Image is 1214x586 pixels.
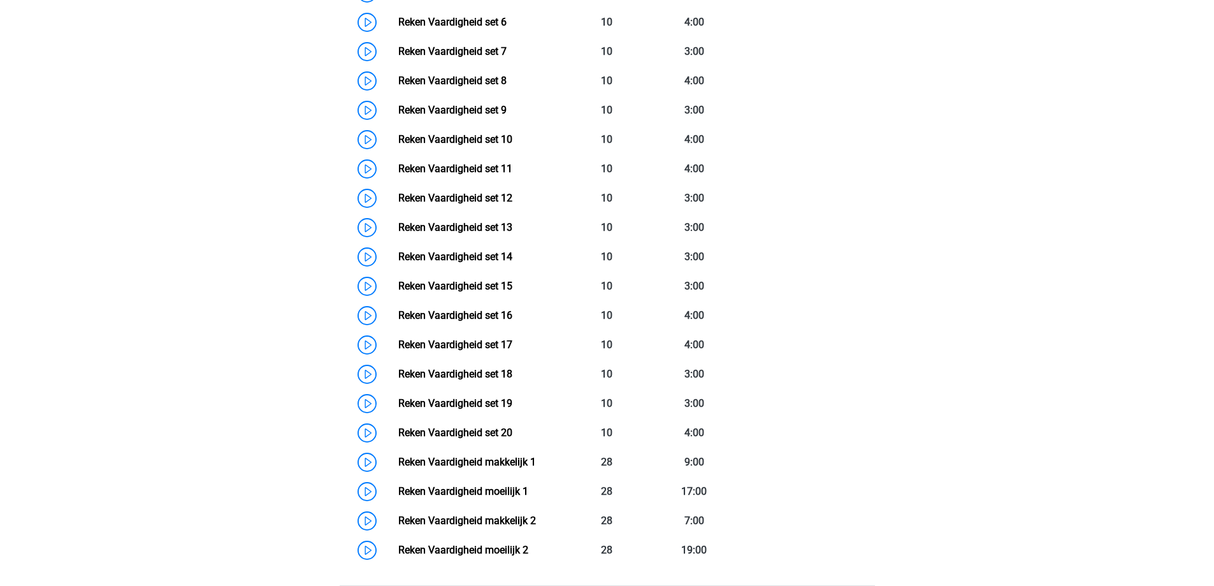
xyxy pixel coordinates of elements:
a: Reken Vaardigheid set 19 [398,397,512,409]
a: Reken Vaardigheid set 8 [398,75,507,87]
a: Reken Vaardigheid set 7 [398,45,507,57]
a: Reken Vaardigheid set 18 [398,368,512,380]
a: Reken Vaardigheid set 13 [398,221,512,233]
a: Reken Vaardigheid set 6 [398,16,507,28]
a: Reken Vaardigheid makkelijk 1 [398,456,536,468]
a: Reken Vaardigheid set 10 [398,133,512,145]
a: Reken Vaardigheid moeilijk 2 [398,544,528,556]
a: Reken Vaardigheid set 11 [398,163,512,175]
a: Reken Vaardigheid set 14 [398,251,512,263]
a: Reken Vaardigheid set 12 [398,192,512,204]
a: Reken Vaardigheid set 9 [398,104,507,116]
a: Reken Vaardigheid set 17 [398,339,512,351]
a: Reken Vaardigheid moeilijk 1 [398,485,528,497]
a: Reken Vaardigheid set 15 [398,280,512,292]
a: Reken Vaardigheid makkelijk 2 [398,515,536,527]
a: Reken Vaardigheid set 16 [398,309,512,321]
a: Reken Vaardigheid set 20 [398,427,512,439]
